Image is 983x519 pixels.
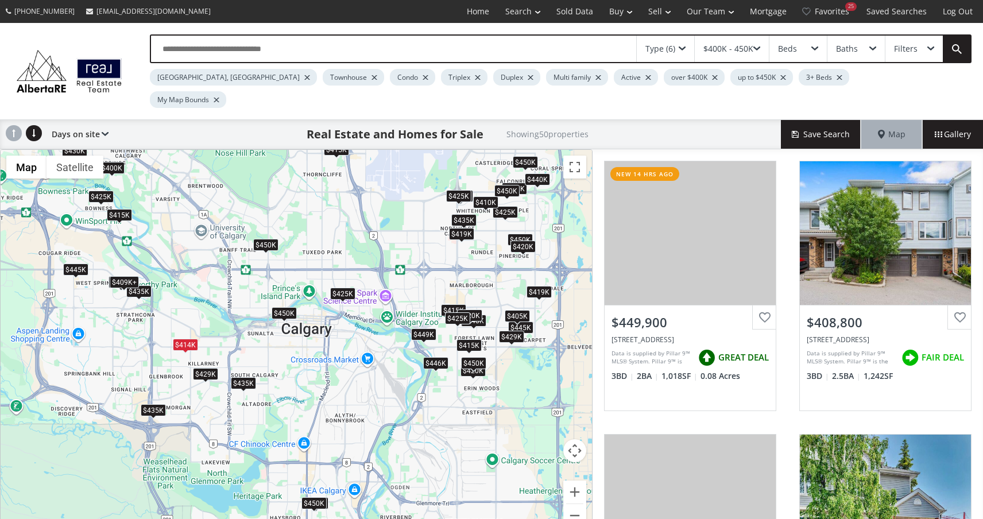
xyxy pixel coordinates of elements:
div: $425K [330,287,355,299]
div: Baths [836,45,858,53]
div: $435K [126,285,152,297]
span: 0.08 Acres [701,370,740,382]
div: $419K [449,227,474,239]
button: Save Search [781,120,861,149]
div: over $400K [664,69,725,86]
div: $450K [461,357,486,369]
a: new 14 hrs ago$449,900[STREET_ADDRESS]Data is supplied by Pillar 9™ MLS® System. Pillar 9™ is the... [593,149,788,423]
div: Condo [390,69,435,86]
img: Logo [11,47,127,95]
div: $425K [446,190,471,202]
div: $435K [231,377,256,389]
div: $430K [62,145,87,157]
div: Gallery [922,120,983,149]
div: [GEOGRAPHIC_DATA], [GEOGRAPHIC_DATA] [150,69,317,86]
div: up to $450K [730,69,793,86]
div: 1515 24 Avenue NW, Calgary, AB T2E 3S9 [612,335,769,344]
div: $435K [141,404,166,416]
div: $405K [505,309,530,322]
div: $425K [88,190,114,202]
a: $408,800[STREET_ADDRESS]Data is supplied by Pillar 9™ MLS® System. Pillar 9™ is the owner of the ... [788,149,983,423]
button: Show satellite imagery [47,156,103,179]
div: $410K [473,196,498,208]
div: Active [614,69,658,86]
div: $400K [99,162,125,174]
img: rating icon [695,346,718,369]
a: [EMAIL_ADDRESS][DOMAIN_NAME] [80,1,216,22]
div: Data is supplied by Pillar 9™ MLS® System. Pillar 9™ is the owner of the copyright in its MLS® Sy... [612,349,692,366]
span: 1,242 SF [864,370,893,382]
div: $450K [494,184,520,196]
div: Multi family [546,69,608,86]
button: Map camera controls [563,439,586,462]
div: Duplex [493,69,540,86]
div: $450K [272,307,297,319]
div: $449K [411,328,436,340]
div: $409K+ [110,276,139,288]
div: $420K [510,241,536,253]
div: $415K [324,144,349,156]
div: $450K [253,238,278,250]
button: Toggle fullscreen view [563,156,586,179]
span: FAIR DEAL [922,351,964,363]
button: Show street map [6,156,47,179]
div: $450K [508,234,533,246]
div: Data is supplied by Pillar 9™ MLS® System. Pillar 9™ is the owner of the copyright in its MLS® Sy... [807,349,896,366]
span: Gallery [935,129,971,140]
div: $414K [173,339,198,351]
div: $450K [301,497,327,509]
div: 22 Coachway Gardens SW, Calgary, AB T3H 2V9 [807,335,964,344]
div: $450K [513,156,538,168]
span: 2.5 BA [832,370,861,382]
div: $429K [193,367,218,379]
button: Zoom in [563,481,586,503]
span: GREAT DEAL [718,351,769,363]
div: $415K [441,304,466,316]
span: [PHONE_NUMBER] [14,6,75,16]
div: $446K [423,357,448,369]
span: 3 BD [612,370,634,382]
div: Townhouse [323,69,384,86]
div: $440K [525,173,550,185]
div: $420K [457,309,482,321]
span: [EMAIL_ADDRESS][DOMAIN_NAME] [96,6,211,16]
div: 25 [845,2,857,11]
div: $429K [499,331,524,343]
div: $445K [63,264,88,276]
h1: Real Estate and Homes for Sale [307,126,483,142]
div: $425K [445,312,470,324]
span: Map [878,129,905,140]
div: Days on site [46,120,109,149]
div: $435K [451,214,477,226]
h2: Showing 50 properties [506,130,589,138]
div: $415K [456,339,482,351]
div: Filters [894,45,918,53]
div: My Map Bounds [150,91,226,108]
div: Type (6) [645,45,675,53]
div: $449,900 [612,313,769,331]
div: Triplex [441,69,487,86]
div: $408,800 [807,313,964,331]
div: $425K [493,206,518,218]
div: $430K [109,276,134,288]
span: 2 BA [637,370,659,382]
div: $419K [527,285,552,297]
div: $445K [508,321,533,333]
img: rating icon [899,346,922,369]
div: Map [861,120,922,149]
div: $439K [502,183,527,195]
div: $440K [461,314,486,326]
div: $400K - 450K [703,45,753,53]
span: 1,018 SF [661,370,698,382]
div: 3+ Beds [799,69,849,86]
div: Beds [778,45,797,53]
div: $415K [107,208,132,220]
div: $420K [460,364,486,376]
span: 3 BD [807,370,829,382]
